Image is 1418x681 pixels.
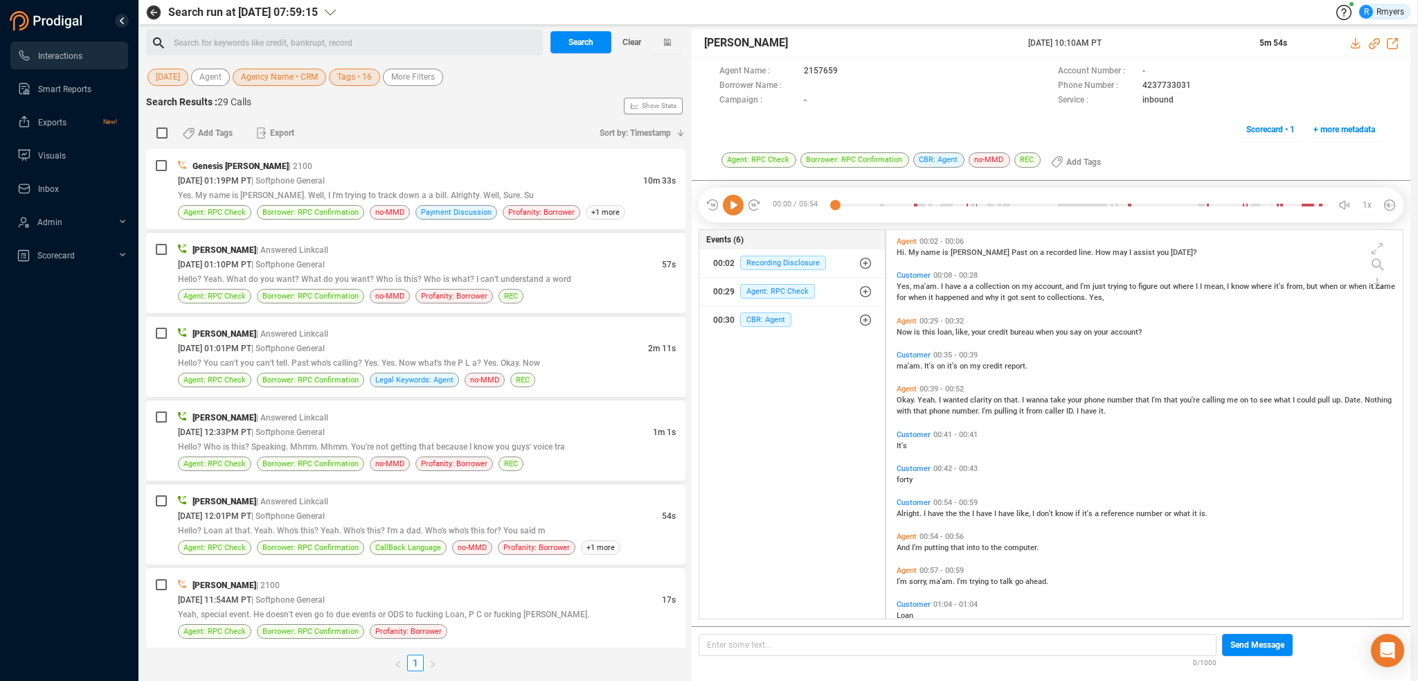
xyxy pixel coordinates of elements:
[928,293,935,302] span: it
[960,362,970,371] span: on
[1180,396,1202,405] span: you're
[699,306,885,334] button: 00:30CBR: Agent
[391,69,435,86] span: More Filters
[1231,282,1251,291] span: know
[1108,282,1129,291] span: trying
[1222,634,1293,656] button: Send Message
[251,595,325,605] span: | Softphone General
[421,206,492,219] span: Payment Discussion
[642,23,676,189] span: Show Stats
[256,497,328,506] span: | Answered Linkcall
[1077,407,1081,416] span: I
[241,69,318,86] span: Agency Name • CRM
[955,328,971,337] span: like,
[256,245,328,255] span: | Answered Linkcall
[10,141,128,169] li: Visuals
[929,407,952,416] span: phone
[1240,396,1250,405] span: on
[914,328,922,337] span: is
[1107,396,1136,405] span: number
[982,543,991,552] span: to
[982,407,994,416] span: I'm
[1345,396,1365,405] span: Date.
[897,282,913,291] span: Yes,
[10,175,128,202] li: Inbox
[897,396,917,405] span: Okay.
[1349,282,1369,291] span: when
[1000,293,1007,302] span: it
[421,457,487,470] span: Profanity: Borrower
[262,290,359,303] span: Borrower: RPC Confirmation
[251,511,325,521] span: | Softphone General
[959,509,972,518] span: the
[1359,5,1404,19] div: Rmyers
[913,282,941,291] span: ma'am.
[897,543,912,552] span: And
[1030,248,1040,257] span: on
[1010,328,1036,337] span: bureau
[921,248,942,257] span: name
[17,175,117,202] a: Inbox
[1136,509,1165,518] span: number
[1047,293,1089,302] span: collections.
[1032,509,1036,518] span: I
[1101,509,1136,518] span: reference
[924,509,928,518] span: I
[10,75,128,103] li: Smart Reports
[1082,509,1095,518] span: it's
[183,457,246,470] span: Agent: RPC Check
[945,282,963,291] span: have
[192,497,256,506] span: [PERSON_NAME]
[740,312,791,327] span: CBR: Agent
[38,118,66,127] span: Exports
[1084,328,1094,337] span: on
[662,260,676,269] span: 57s
[147,69,188,86] button: [DATE]
[922,328,937,337] span: this
[183,206,246,219] span: Agent: RPC Check
[908,293,928,302] span: when
[1046,248,1079,257] span: recorded
[740,256,826,270] span: Recording Disclosure
[1199,509,1208,518] span: is.
[1081,407,1099,416] span: have
[943,396,970,405] span: wanted
[924,362,937,371] span: It's
[178,442,565,452] span: Hello? Who is this? Speaking. Mhmm. Mhmm. You're not getting that because I know you guys' voice tra
[470,373,499,387] span: no-MMD
[1036,509,1055,518] span: don't
[969,282,976,291] span: a
[1318,396,1332,405] span: pull
[740,284,815,299] span: Agent: RPC Check
[146,400,685,481] div: [PERSON_NAME]| Answered Linkcall[DATE] 12:33PM PT| Softphone General1m 1sHello? Who is this? Spea...
[17,42,117,69] a: Interactions
[713,281,735,303] div: 00:29
[1192,509,1199,518] span: it
[988,328,1010,337] span: credit
[550,31,611,53] button: Search
[1015,577,1025,586] span: go
[1174,509,1192,518] span: what
[178,260,251,269] span: [DATE] 01:10PM PT
[103,108,117,136] span: New!
[192,413,256,423] span: [PERSON_NAME]
[662,595,676,605] span: 17s
[146,484,685,565] div: [PERSON_NAME]| Answered Linkcall[DATE] 12:01PM PT| Softphone General54sHello? Loan at that. Yeah....
[1000,577,1015,586] span: talk
[937,328,955,337] span: loan,
[178,344,251,353] span: [DATE] 01:01PM PT
[174,122,241,144] button: Add Tags
[458,541,487,554] span: no-MMD
[504,457,518,470] span: REC
[146,317,685,397] div: [PERSON_NAME]| Answered Linkcall[DATE] 01:01PM PT| Softphone General2m 11sHello? You can't you ca...
[1066,407,1077,416] span: ID.
[508,206,575,219] span: Profanity: Borrower
[1026,407,1045,416] span: from
[1133,248,1157,257] span: assist
[1095,509,1101,518] span: a
[38,151,66,161] span: Visuals
[1055,509,1075,518] span: know
[897,611,913,620] span: Loan
[178,358,540,368] span: Hello? You can't you can't tell. Past who's calling? Yes. Yes. Now what's the P L a? Yes. Okay. Now
[256,413,328,423] span: | Answered Linkcall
